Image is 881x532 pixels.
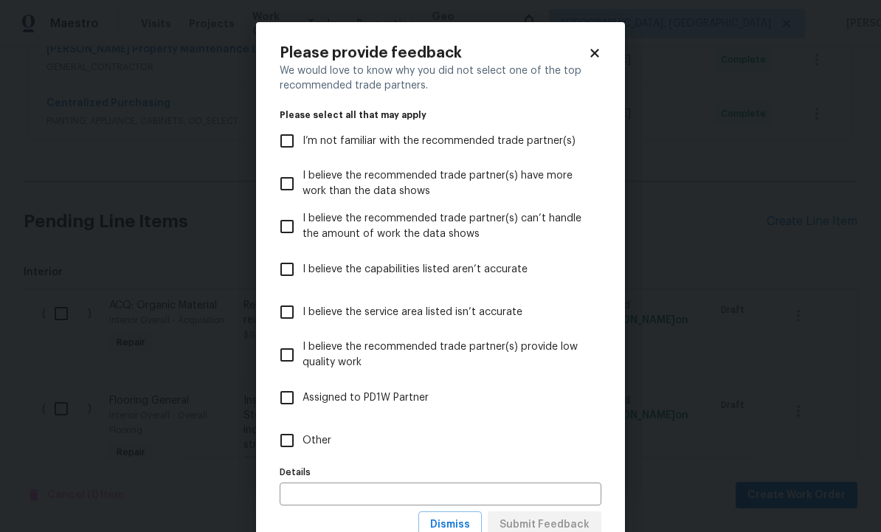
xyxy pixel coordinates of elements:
div: We would love to know why you did not select one of the top recommended trade partners. [280,63,601,93]
span: I believe the recommended trade partner(s) can’t handle the amount of work the data shows [303,211,590,242]
legend: Please select all that may apply [280,111,601,120]
span: I believe the service area listed isn’t accurate [303,305,522,320]
span: I believe the recommended trade partner(s) have more work than the data shows [303,168,590,199]
span: I’m not familiar with the recommended trade partner(s) [303,134,576,149]
h2: Please provide feedback [280,46,588,61]
span: Other [303,433,331,449]
span: I believe the recommended trade partner(s) provide low quality work [303,339,590,370]
label: Details [280,468,601,477]
span: Assigned to PD1W Partner [303,390,429,406]
span: I believe the capabilities listed aren’t accurate [303,262,528,277]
